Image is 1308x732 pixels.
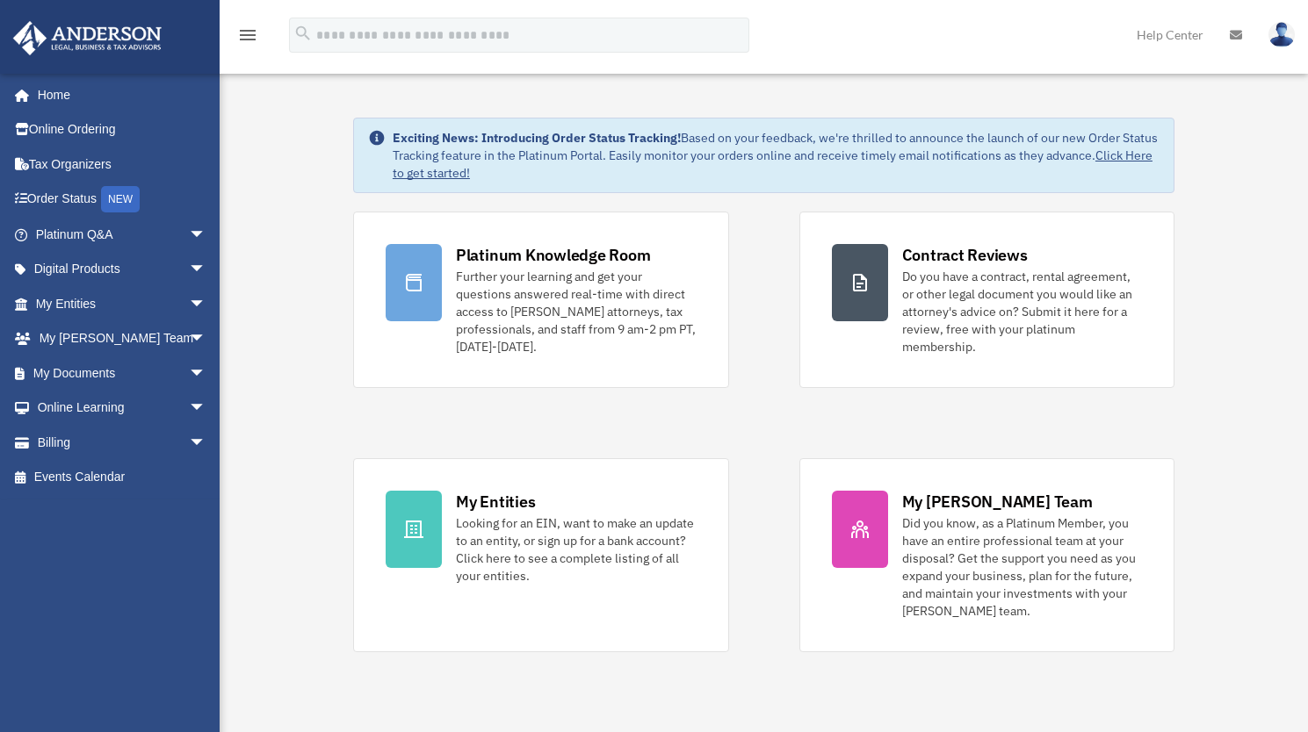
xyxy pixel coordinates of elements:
[456,244,651,266] div: Platinum Knowledge Room
[12,77,224,112] a: Home
[293,24,313,43] i: search
[12,391,233,426] a: Online Learningarrow_drop_down
[12,147,233,182] a: Tax Organizers
[353,212,729,388] a: Platinum Knowledge Room Further your learning and get your questions answered real-time with dire...
[902,268,1143,355] div: Do you have a contract, rental agreement, or other legal document you would like an attorney's ad...
[237,25,258,46] i: menu
[799,458,1175,652] a: My [PERSON_NAME] Team Did you know, as a Platinum Member, you have an entire professional team at...
[799,212,1175,388] a: Contract Reviews Do you have a contract, rental agreement, or other legal document you would like...
[902,244,1028,266] div: Contract Reviews
[12,425,233,460] a: Billingarrow_drop_down
[12,286,233,321] a: My Entitiesarrow_drop_down
[189,217,224,253] span: arrow_drop_down
[393,130,681,146] strong: Exciting News: Introducing Order Status Tracking!
[12,252,233,287] a: Digital Productsarrow_drop_down
[237,31,258,46] a: menu
[12,182,233,218] a: Order StatusNEW
[456,491,535,513] div: My Entities
[353,458,729,652] a: My Entities Looking for an EIN, want to make an update to an entity, or sign up for a bank accoun...
[189,252,224,288] span: arrow_drop_down
[12,217,233,252] a: Platinum Q&Aarrow_drop_down
[8,21,167,55] img: Anderson Advisors Platinum Portal
[12,460,233,495] a: Events Calendar
[189,286,224,322] span: arrow_drop_down
[189,321,224,357] span: arrow_drop_down
[12,321,233,356] a: My [PERSON_NAME] Teamarrow_drop_down
[393,147,1153,181] a: Click Here to get started!
[101,186,140,212] div: NEW
[189,391,224,427] span: arrow_drop_down
[456,514,697,585] div: Looking for an EIN, want to make an update to an entity, or sign up for a bank account? Click her...
[189,425,224,461] span: arrow_drop_down
[1268,22,1295,47] img: User Pic
[902,491,1093,513] div: My [PERSON_NAME] Team
[393,129,1160,182] div: Based on your feedback, we're thrilled to announce the launch of our new Order Status Tracking fe...
[189,355,224,391] span: arrow_drop_down
[902,514,1143,620] div: Did you know, as a Platinum Member, you have an entire professional team at your disposal? Get th...
[12,355,233,391] a: My Documentsarrow_drop_down
[12,112,233,147] a: Online Ordering
[456,268,697,355] div: Further your learning and get your questions answered real-time with direct access to [PERSON_NAM...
